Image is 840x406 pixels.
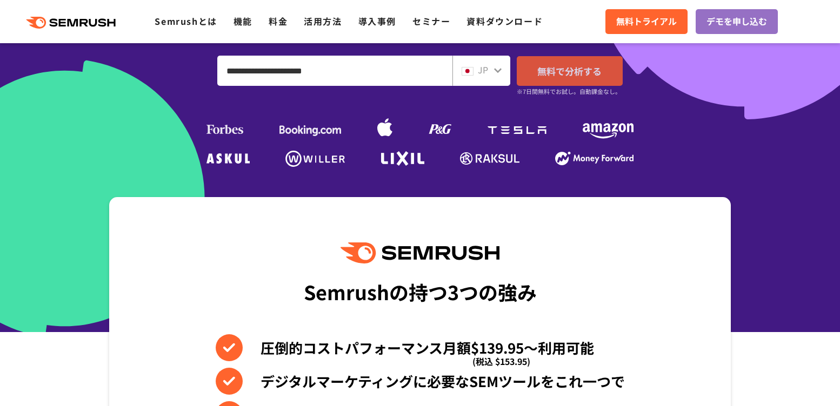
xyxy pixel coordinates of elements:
[466,15,543,28] a: 資料ダウンロード
[696,9,778,34] a: デモを申し込む
[155,15,217,28] a: Semrushとは
[517,86,621,97] small: ※7日間無料でお試し。自動課金なし。
[304,272,537,312] div: Semrushの持つ3つの強み
[234,15,252,28] a: 機能
[605,9,688,34] a: 無料トライアル
[216,368,625,395] li: デジタルマーケティングに必要なSEMツールをこれ一つで
[269,15,288,28] a: 料金
[358,15,396,28] a: 導入事例
[616,15,677,29] span: 無料トライアル
[472,348,530,375] span: (税込 $153.95)
[517,56,623,86] a: 無料で分析する
[218,56,452,85] input: ドメイン、キーワードまたはURLを入力してください
[537,64,602,78] span: 無料で分析する
[216,334,625,361] li: 圧倒的コストパフォーマンス月額$139.95〜利用可能
[341,242,499,263] img: Semrush
[304,15,342,28] a: 活用方法
[412,15,450,28] a: セミナー
[478,63,488,76] span: JP
[706,15,767,29] span: デモを申し込む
